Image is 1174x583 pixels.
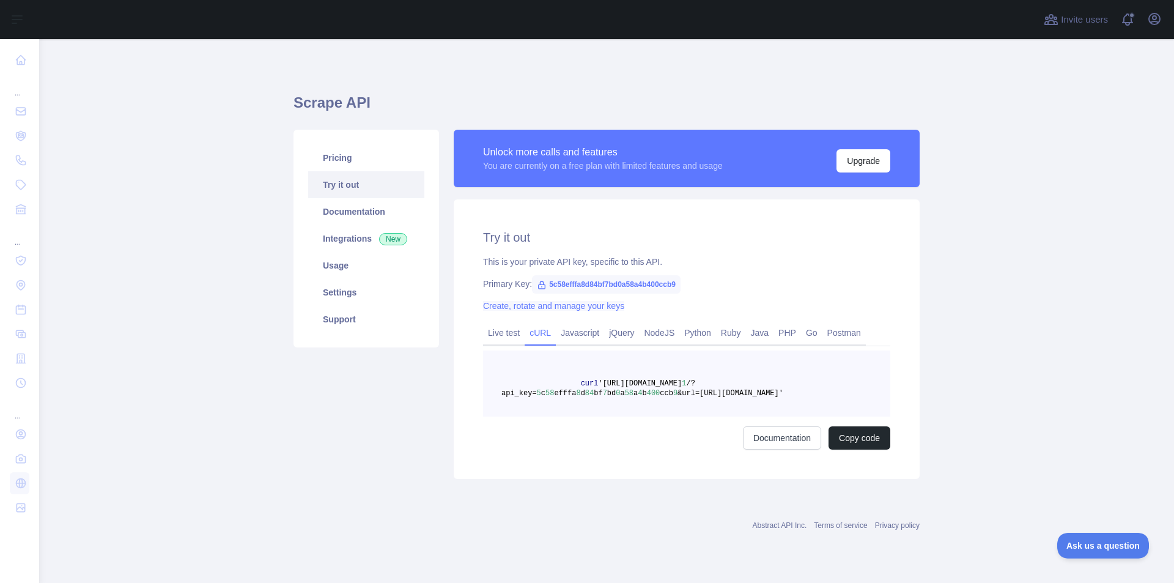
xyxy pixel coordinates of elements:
[308,306,424,333] a: Support
[525,323,556,343] a: cURL
[532,275,681,294] span: 5c58efffa8d84bf7bd0a58a4b400ccb9
[801,323,822,343] a: Go
[308,171,424,198] a: Try it out
[576,389,580,398] span: 8
[598,379,682,388] span: '[URL][DOMAIN_NAME]
[753,521,807,530] a: Abstract API Inc.
[545,389,554,398] span: 58
[679,323,716,343] a: Python
[625,389,633,398] span: 58
[639,323,679,343] a: NodeJS
[10,396,29,421] div: ...
[308,225,424,252] a: Integrations New
[483,301,624,311] a: Create, rotate and manage your keys
[308,198,424,225] a: Documentation
[607,389,616,398] span: bd
[541,389,545,398] span: c
[10,73,29,98] div: ...
[822,323,866,343] a: Postman
[829,426,890,450] button: Copy code
[308,279,424,306] a: Settings
[620,389,624,398] span: a
[554,389,576,398] span: efffa
[483,229,890,246] h2: Try it out
[743,426,821,450] a: Documentation
[875,521,920,530] a: Privacy policy
[642,389,646,398] span: b
[1061,13,1108,27] span: Invite users
[1041,10,1110,29] button: Invite users
[1057,533,1150,559] iframe: Toggle Customer Support
[585,389,594,398] span: 84
[682,379,686,388] span: 1
[483,160,723,172] div: You are currently on a free plan with limited features and usage
[556,323,604,343] a: Javascript
[594,389,602,398] span: bf
[616,389,620,398] span: 0
[604,323,639,343] a: jQuery
[638,389,642,398] span: 4
[483,278,890,290] div: Primary Key:
[603,389,607,398] span: 7
[773,323,801,343] a: PHP
[716,323,746,343] a: Ruby
[660,389,673,398] span: ccb
[836,149,890,173] button: Upgrade
[483,323,525,343] a: Live test
[379,233,407,245] span: New
[537,389,541,398] span: 5
[483,256,890,268] div: This is your private API key, specific to this API.
[308,252,424,279] a: Usage
[677,389,783,398] span: &url=[URL][DOMAIN_NAME]'
[814,521,867,530] a: Terms of service
[10,223,29,247] div: ...
[673,389,677,398] span: 9
[308,144,424,171] a: Pricing
[746,323,774,343] a: Java
[483,145,723,160] div: Unlock more calls and features
[581,389,585,398] span: d
[633,389,638,398] span: a
[647,389,660,398] span: 400
[581,379,599,388] span: curl
[293,93,920,122] h1: Scrape API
